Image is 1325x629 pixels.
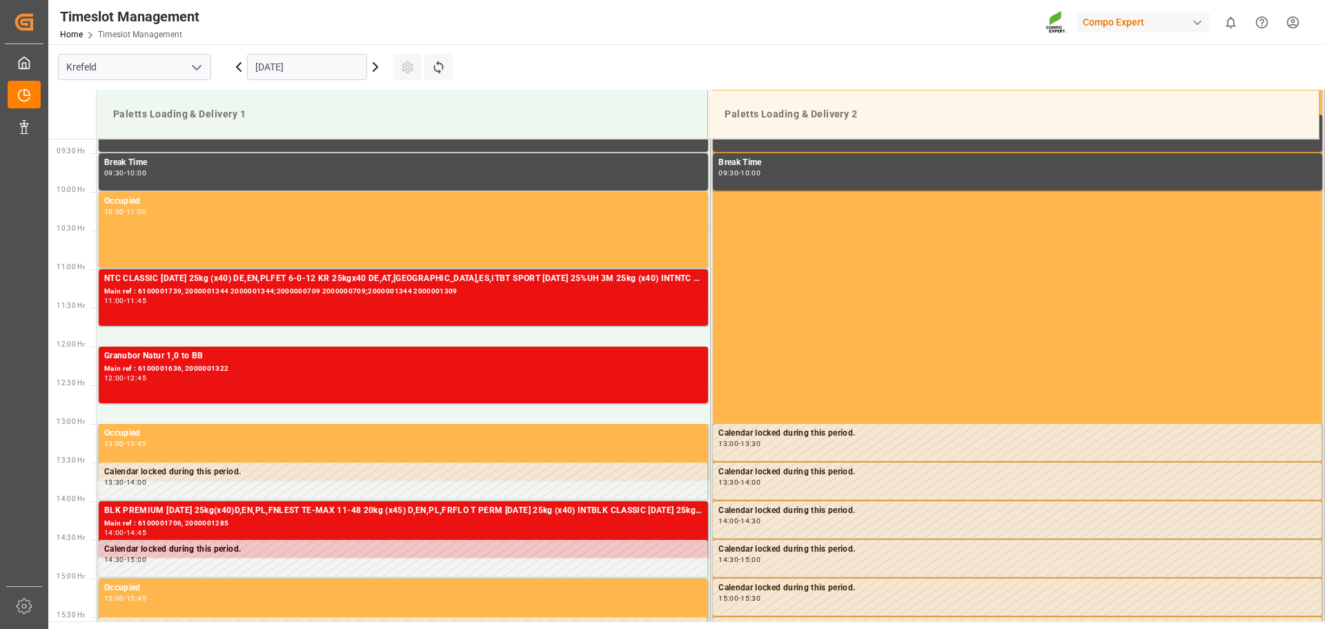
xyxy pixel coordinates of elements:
div: Granubor Natur 1,0 to BB [104,349,703,363]
div: 13:30 [718,479,738,485]
div: 14:00 [718,518,738,524]
div: - [124,209,126,215]
div: Paletts Loading & Delivery 2 [719,101,1308,127]
div: 14:30 [740,518,760,524]
div: - [124,479,126,485]
div: 13:45 [126,441,146,447]
span: 12:00 Hr [57,340,85,348]
div: Calendar locked during this period. [104,543,702,557]
div: Occupied [104,195,703,209]
div: 15:00 [718,595,738,601]
div: Calendar locked during this period. [104,465,702,479]
div: 14:45 [126,530,146,536]
div: - [738,479,740,485]
div: 15:00 [104,595,124,601]
div: 14:00 [126,479,146,485]
span: 10:00 Hr [57,186,85,193]
div: 15:30 [740,595,760,601]
div: 14:30 [104,557,124,563]
div: 11:00 [126,209,146,215]
div: Main ref : 6100001739, 2000001344 2000001344;2000000709 2000000709;2000001344 2000001309 [104,286,703,298]
div: Main ref : 6100001636, 2000001322 [104,363,703,375]
div: 13:00 [718,441,738,447]
input: Type to search/select [58,54,211,80]
div: 12:45 [126,375,146,381]
button: Help Center [1246,7,1277,38]
div: 15:00 [740,557,760,563]
span: 10:30 Hr [57,224,85,232]
button: show 0 new notifications [1215,7,1246,38]
div: 14:00 [740,479,760,485]
div: Calendar locked during this period. [718,427,1316,441]
div: Main ref : 6100001706, 2000001285 [104,518,703,530]
div: - [124,557,126,563]
div: - [738,441,740,447]
div: - [738,518,740,524]
div: 09:30 [104,170,124,176]
div: - [124,170,126,176]
div: 12:00 [104,375,124,381]
div: Break Time [718,156,1317,170]
span: 14:30 Hr [57,534,85,541]
div: 10:00 [740,170,760,176]
input: DD.MM.YYYY [247,54,367,80]
div: NTC CLASSIC [DATE] 25kg (x40) DE,EN,PLFET 6-0-12 KR 25kgx40 DE,AT,[GEOGRAPHIC_DATA],ES,ITBT SPORT... [104,272,703,286]
span: 15:00 Hr [57,572,85,580]
div: Occupied [104,581,703,595]
div: - [124,441,126,447]
div: - [124,298,126,304]
div: - [738,557,740,563]
div: 14:30 [718,557,738,563]
div: - [124,530,126,536]
div: Calendar locked during this period. [718,581,1316,595]
div: - [124,595,126,601]
div: - [124,375,126,381]
div: Paletts Loading & Delivery 1 [108,101,696,127]
span: 13:30 Hr [57,456,85,464]
span: 13:00 Hr [57,418,85,425]
div: 13:30 [104,479,124,485]
div: Occupied [104,427,703,441]
div: 11:00 [104,298,124,304]
span: 11:00 Hr [57,263,85,271]
div: 14:00 [104,530,124,536]
span: 11:30 Hr [57,302,85,309]
div: Calendar locked during this period. [718,465,1316,479]
div: Timeslot Management [60,6,199,27]
div: Compo Expert [1077,12,1210,32]
span: 15:30 Hr [57,611,85,619]
span: 09:30 Hr [57,147,85,155]
div: 15:45 [126,595,146,601]
div: 15:00 [126,557,146,563]
div: Break Time [104,156,703,170]
span: 14:00 Hr [57,495,85,503]
div: 10:00 [126,170,146,176]
div: 09:30 [718,170,738,176]
div: 11:45 [126,298,146,304]
div: Calendar locked during this period. [718,543,1316,557]
img: Screenshot%202023-09-29%20at%2010.02.21.png_1712312052.png [1046,10,1068,35]
div: - [738,595,740,601]
div: 13:00 [104,441,124,447]
div: 13:30 [740,441,760,447]
button: Compo Expert [1077,9,1215,35]
div: 10:00 [104,209,124,215]
button: open menu [186,57,206,78]
div: BLK PREMIUM [DATE] 25kg(x40)D,EN,PL,FNLEST TE-MAX 11-48 20kg (x45) D,EN,PL,FRFLO T PERM [DATE] 25... [104,504,703,518]
span: 12:30 Hr [57,379,85,387]
div: Calendar locked during this period. [718,504,1316,518]
a: Home [60,30,83,39]
div: - [738,170,740,176]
